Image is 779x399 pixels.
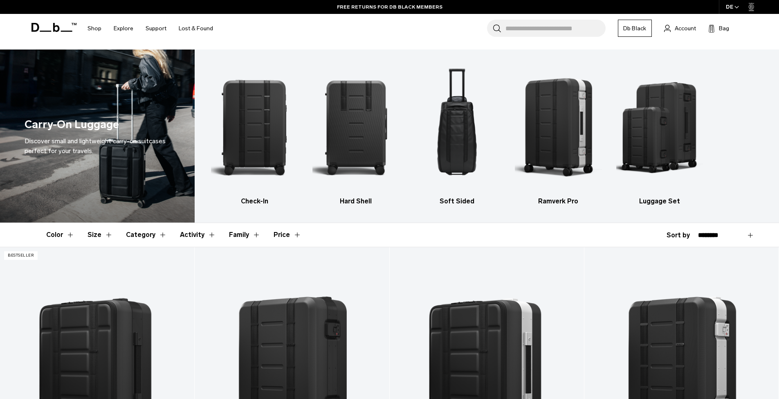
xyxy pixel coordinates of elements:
[274,223,301,247] button: Toggle Price
[515,62,602,206] li: 4 / 5
[146,14,166,43] a: Support
[616,196,703,206] h3: Luggage Set
[708,23,729,33] button: Bag
[4,251,38,260] p: Bestseller
[515,62,602,206] a: Db Ramverk Pro
[312,196,400,206] h3: Hard Shell
[88,223,113,247] button: Toggle Filter
[229,223,260,247] button: Toggle Filter
[414,196,501,206] h3: Soft Sided
[211,62,298,206] a: Db Check-In
[616,62,703,192] img: Db
[618,20,652,37] a: Db Black
[414,62,501,206] li: 3 / 5
[312,62,400,206] a: Db Hard Shell
[25,116,119,133] h1: Carry-On Luggage
[664,23,696,33] a: Account
[414,62,501,192] img: Db
[114,14,133,43] a: Explore
[126,223,167,247] button: Toggle Filter
[675,24,696,33] span: Account
[515,62,602,192] img: Db
[25,137,166,155] span: Discover small and lightweight carry-on suitcases perfect for your travels.
[88,14,101,43] a: Shop
[211,62,298,192] img: Db
[211,196,298,206] h3: Check-In
[312,62,400,206] li: 2 / 5
[337,3,442,11] a: FREE RETURNS FOR DB BLACK MEMBERS
[211,62,298,206] li: 1 / 5
[180,223,216,247] button: Toggle Filter
[81,14,219,43] nav: Main Navigation
[46,223,74,247] button: Toggle Filter
[515,196,602,206] h3: Ramverk Pro
[179,14,213,43] a: Lost & Found
[616,62,703,206] a: Db Luggage Set
[312,62,400,192] img: Db
[414,62,501,206] a: Db Soft Sided
[616,62,703,206] li: 5 / 5
[719,24,729,33] span: Bag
